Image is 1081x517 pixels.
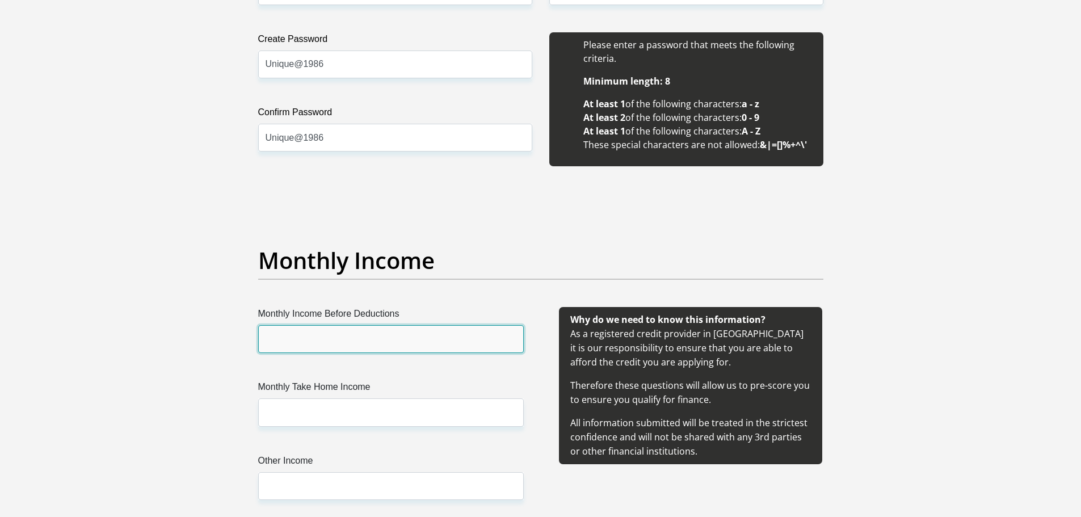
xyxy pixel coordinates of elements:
[583,125,625,137] b: At least 1
[258,106,532,124] label: Confirm Password
[583,97,812,111] li: of the following characters:
[583,124,812,138] li: of the following characters:
[258,32,532,51] label: Create Password
[258,472,524,500] input: Other Income
[258,398,524,426] input: Monthly Take Home Income
[258,124,532,152] input: Confirm Password
[258,307,524,325] label: Monthly Income Before Deductions
[583,38,812,65] li: Please enter a password that meets the following criteria.
[583,98,625,110] b: At least 1
[258,51,532,78] input: Create Password
[742,111,759,124] b: 0 - 9
[583,138,812,152] li: These special characters are not allowed:
[760,138,807,151] b: &|=[]%+^\'
[258,247,823,274] h2: Monthly Income
[742,98,759,110] b: a - z
[258,454,524,472] label: Other Income
[258,380,524,398] label: Monthly Take Home Income
[570,313,765,326] b: Why do we need to know this information?
[570,313,810,457] span: As a registered credit provider in [GEOGRAPHIC_DATA] it is our responsibility to ensure that you ...
[742,125,760,137] b: A - Z
[258,325,524,353] input: Monthly Income Before Deductions
[583,111,812,124] li: of the following characters:
[583,111,625,124] b: At least 2
[583,75,670,87] b: Minimum length: 8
